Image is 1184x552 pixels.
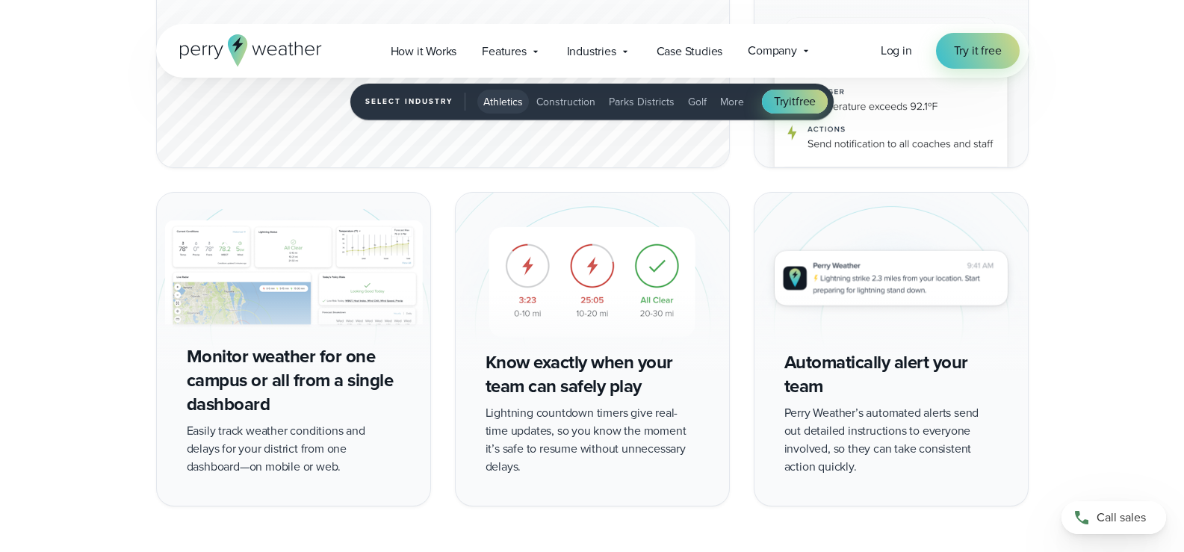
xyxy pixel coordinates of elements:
a: Try it free [936,33,1020,69]
span: Log in [881,42,912,59]
span: Try free [774,93,816,111]
span: Case Studies [657,43,723,61]
button: Golf [682,90,713,114]
a: Log in [881,42,912,60]
span: Parks Districts [609,94,675,110]
span: Call sales [1097,509,1146,527]
a: Call sales [1061,501,1166,534]
span: Features [482,43,526,61]
span: it [789,93,796,110]
span: Industries [567,43,616,61]
span: Construction [536,94,595,110]
span: Athletics [483,94,523,110]
button: Athletics [477,90,529,114]
button: Parks Districts [603,90,681,114]
span: Golf [688,94,707,110]
a: Case Studies [644,36,736,66]
button: Construction [530,90,601,114]
a: Tryitfree [762,90,828,114]
button: More [714,90,750,114]
span: How it Works [391,43,457,61]
span: Select Industry [365,93,465,111]
a: How it Works [378,36,470,66]
span: More [720,94,744,110]
span: Company [748,42,797,60]
span: Try it free [954,42,1002,60]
